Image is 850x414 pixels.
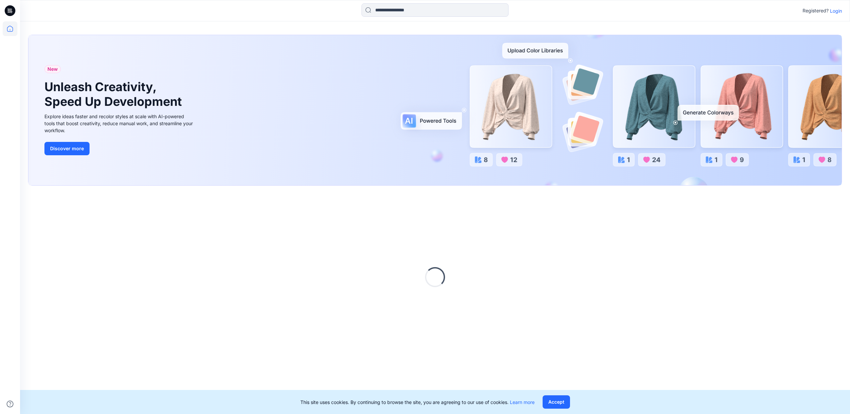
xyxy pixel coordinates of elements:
[803,7,829,15] p: Registered?
[510,399,535,405] a: Learn more
[44,142,90,155] button: Discover more
[44,113,195,134] div: Explore ideas faster and recolor styles at scale with AI-powered tools that boost creativity, red...
[44,142,195,155] a: Discover more
[47,65,58,73] span: New
[44,80,185,109] h1: Unleash Creativity, Speed Up Development
[543,395,570,409] button: Accept
[830,7,842,14] p: Login
[300,399,535,406] p: This site uses cookies. By continuing to browse the site, you are agreeing to our use of cookies.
